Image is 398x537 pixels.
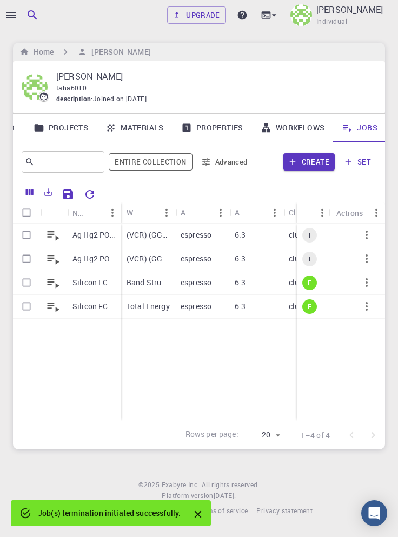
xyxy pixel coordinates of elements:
p: 6.3 [235,277,246,288]
button: Reset Explorer Settings [79,184,101,205]
a: Terms of service [198,506,248,516]
button: Menu [104,204,121,221]
div: Cluster [289,202,303,223]
div: Application [175,202,229,223]
span: F [303,302,316,311]
nav: breadcrumb [17,46,153,58]
button: Sort [87,204,104,221]
span: description : [56,94,93,104]
span: Exabyte Inc. [162,480,200,489]
div: Application Version [235,202,249,223]
div: Application Version [229,202,283,223]
p: Rows per page: [185,429,238,441]
h6: [PERSON_NAME] [87,46,150,58]
p: espresso [181,277,211,288]
p: espresso [181,253,211,264]
a: Materials [97,114,173,142]
div: Job(s) termination initiated successfully. [38,503,181,523]
button: Menu [212,204,229,221]
span: Individual [316,16,347,27]
button: Create [283,153,335,171]
span: Destek [23,8,56,17]
span: © 2025 [138,480,161,490]
p: Total Energy [127,301,170,312]
p: (VCR) (GGA PBE) (PW-USP) (5*5*5) [127,253,170,264]
a: Projects [25,114,97,142]
a: Properties [173,114,252,142]
p: 1–4 of 4 [301,430,330,441]
button: Menu [266,204,283,221]
a: Exabyte Inc. [162,480,200,490]
p: cluster-001 [289,277,328,288]
div: Actions [336,202,363,224]
p: [PERSON_NAME] [56,70,368,83]
div: Status [297,202,331,224]
p: espresso [181,230,211,240]
span: F [303,278,316,287]
p: Silicon FCC Band Structure + Density of States [72,277,116,288]
div: finished [302,276,317,290]
button: Menu [368,204,385,221]
button: Menu [314,204,331,221]
span: Filter throughout whole library including sets (folders) [109,153,192,171]
button: Columns [21,184,39,201]
p: Ag Hg2 PO4 (VCR) (GGA PBE) (PW-USP) (5*5*5) [72,253,116,264]
span: [DATE] . [214,491,236,500]
a: Workflows [252,114,334,142]
span: Joined on [DATE] [93,94,147,104]
p: 6.3 [235,301,246,312]
button: Sort [249,204,266,221]
div: Workflow Name [121,202,175,223]
button: Entire collection [109,153,192,171]
button: Close [189,506,207,523]
span: All rights reserved. [202,480,260,490]
button: Sort [141,204,158,221]
button: Save Explorer Settings [57,184,79,205]
button: Sort [302,204,320,221]
span: Platform version [162,490,213,501]
p: (VCR) (GGA PBE) (PW-USP) (1*1*1) [127,230,170,240]
button: Sort [195,204,212,221]
a: Upgrade [167,6,226,24]
img: Taha Yusuf [290,4,312,26]
p: Band Structure + Density of States (clone) [127,277,170,288]
button: Advanced [197,153,253,171]
div: 20 [243,427,283,443]
p: espresso [181,301,211,312]
div: finished [302,299,317,314]
p: [PERSON_NAME] [316,3,383,16]
a: Jobs [333,114,386,142]
button: Export [39,184,57,201]
div: Workflow Name [127,202,141,223]
button: set [339,153,376,171]
div: Application [181,202,195,223]
p: Silicon FCC (Total Energy) [72,301,116,312]
a: [DATE]. [214,490,236,501]
div: Actions [331,202,385,224]
div: terminate-queued [302,228,317,243]
span: T [303,231,316,240]
a: Privacy statement [256,506,313,516]
span: Terms of service [198,506,248,515]
p: Ag Hg2 PO4 (VCR) (GGA PBE) (PW-USP) (1*1*1) [72,230,116,240]
p: cluster-001 [289,230,328,240]
p: 6.3 [235,230,246,240]
div: terminate-queued [302,252,317,266]
p: 6.3 [235,253,246,264]
p: cluster-001 [289,301,328,312]
p: cluster-001 [289,253,328,264]
div: Icon [40,202,67,224]
span: taha6010 [56,83,87,92]
button: Menu [158,204,175,221]
div: Name [72,202,87,224]
span: T [303,254,316,264]
h6: Home [29,46,54,58]
div: Name [67,202,121,224]
span: Privacy statement [256,506,313,515]
div: Open Intercom Messenger [361,500,387,526]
